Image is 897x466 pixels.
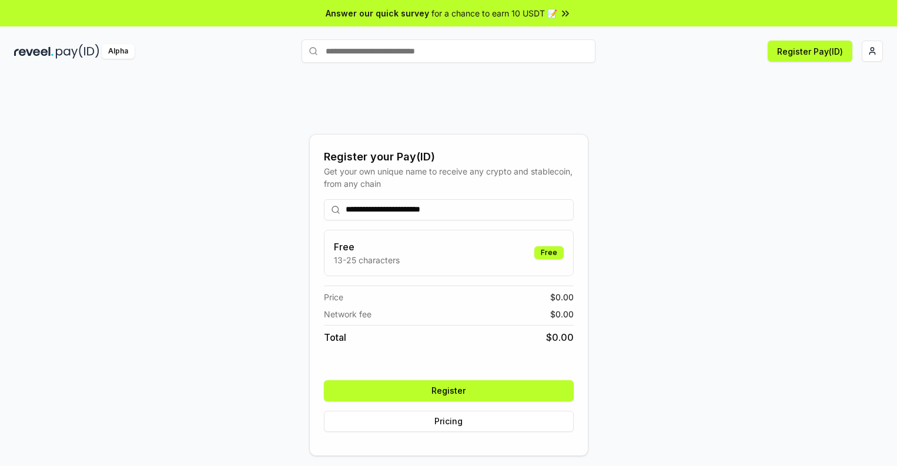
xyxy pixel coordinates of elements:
[56,44,99,59] img: pay_id
[431,7,557,19] span: for a chance to earn 10 USDT 📝
[334,254,400,266] p: 13-25 characters
[324,330,346,344] span: Total
[534,246,564,259] div: Free
[334,240,400,254] h3: Free
[324,308,371,320] span: Network fee
[324,411,574,432] button: Pricing
[326,7,429,19] span: Answer our quick survey
[324,380,574,401] button: Register
[14,44,53,59] img: reveel_dark
[324,291,343,303] span: Price
[102,44,135,59] div: Alpha
[550,308,574,320] span: $ 0.00
[768,41,852,62] button: Register Pay(ID)
[546,330,574,344] span: $ 0.00
[324,149,574,165] div: Register your Pay(ID)
[550,291,574,303] span: $ 0.00
[324,165,574,190] div: Get your own unique name to receive any crypto and stablecoin, from any chain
